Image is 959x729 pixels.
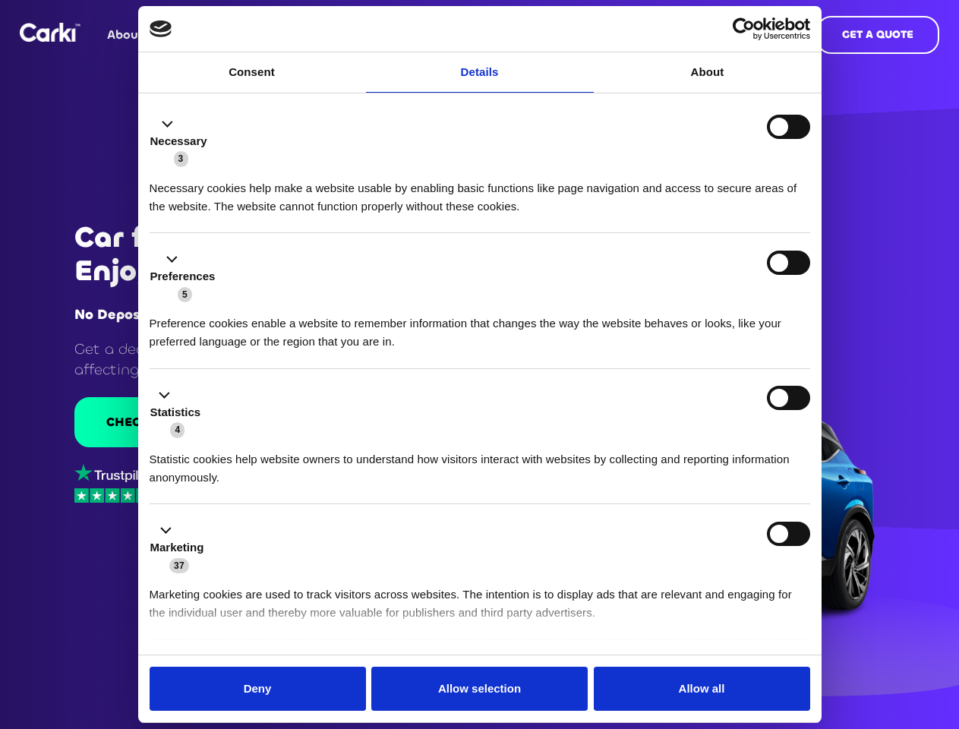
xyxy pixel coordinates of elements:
strong: GET A QUOTE [842,27,913,42]
img: logo [150,21,172,37]
label: Statistics [150,404,201,421]
div: Marketing cookies are used to track visitors across websites. The intention is to display ads tha... [150,574,810,622]
div: Necessary cookies help make a website usable by enabling basic functions like page navigation and... [150,168,810,216]
span: 3 [174,151,188,166]
button: Marketing (37) [150,522,213,575]
a: home [20,23,80,42]
a: Help & Advice [170,5,272,65]
h1: Car finance sorted. Enjoy the ride! [74,221,415,288]
button: Statistics (4) [150,386,210,439]
label: Necessary [150,133,207,150]
div: Preference cookies enable a website to remember information that changes the way the website beha... [150,303,810,351]
button: Allow selection [371,667,588,711]
label: Preferences [150,268,216,286]
a: CHECK MY ELIGIBILITY [74,397,280,447]
a: About us [99,5,170,65]
span: 5 [178,287,192,302]
a: Usercentrics Cookiebot - opens in a new window [677,17,810,40]
button: Allow all [594,667,810,711]
button: Deny [150,667,366,711]
p: Get a decision in just 20 seconds* without affecting your credit score [74,339,415,380]
a: Consent [138,52,366,93]
strong: No Deposit Needed. [74,305,211,323]
a: Blog [273,5,317,65]
span: 37 [169,558,189,573]
div: Statistic cookies help website owners to understand how visitors interact with websites by collec... [150,439,810,487]
a: About [594,52,822,93]
img: Logo [20,23,80,42]
img: stars [74,488,150,503]
div: CHECK MY ELIGIBILITY [106,414,248,431]
a: GET A QUOTE [816,16,939,54]
button: Necessary (3) [150,115,216,168]
span: 4 [170,422,185,437]
a: Details [366,52,594,93]
img: trustpilot [74,464,150,483]
label: Marketing [150,539,204,557]
button: Preferences (5) [150,251,225,304]
a: 0161 399 1798 [623,5,724,65]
